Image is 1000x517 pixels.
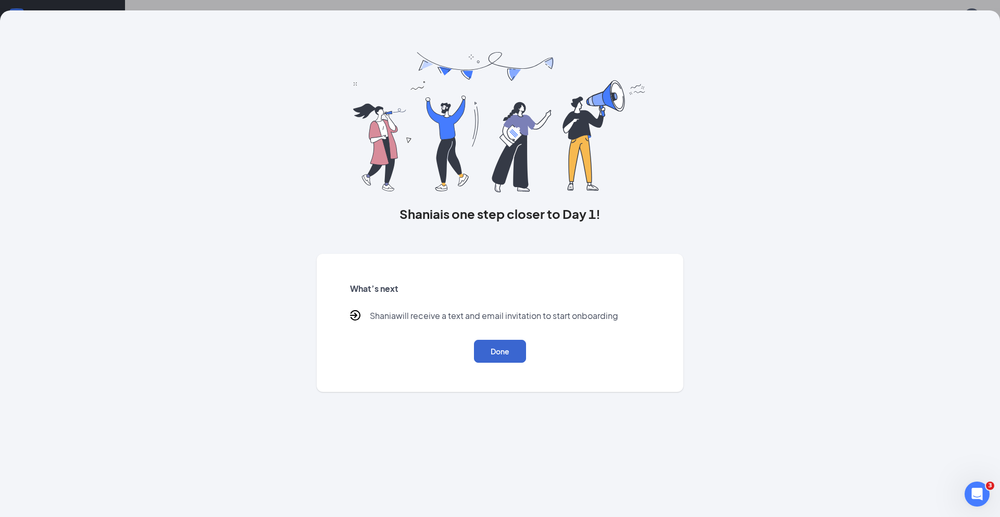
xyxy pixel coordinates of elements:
[370,310,618,323] p: Shania will receive a text and email invitation to start onboarding
[317,205,683,223] h3: Shania is one step closer to Day 1!
[474,340,526,363] button: Done
[353,52,646,192] img: you are all set
[350,283,650,294] h5: What’s next
[965,482,990,507] iframe: Intercom live chat
[986,482,994,490] span: 3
